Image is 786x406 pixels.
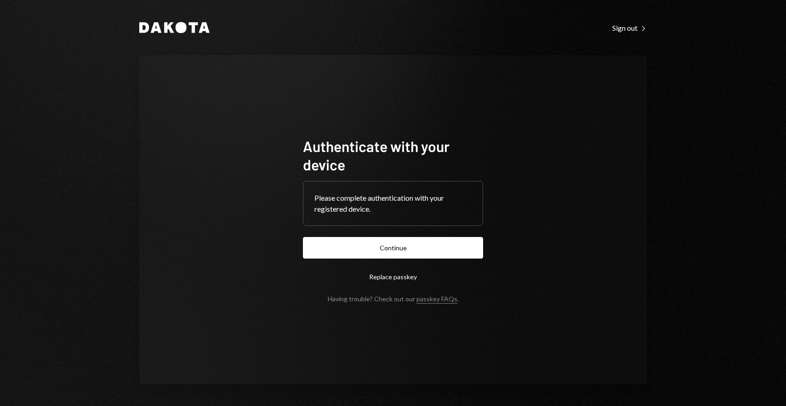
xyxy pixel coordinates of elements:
[612,23,647,33] a: Sign out
[303,137,483,174] h1: Authenticate with your device
[303,237,483,259] button: Continue
[303,266,483,288] button: Replace passkey
[314,192,472,214] div: Please complete authentication with your registered device.
[328,295,459,303] div: Having trouble? Check out our .
[416,295,457,304] a: passkey FAQs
